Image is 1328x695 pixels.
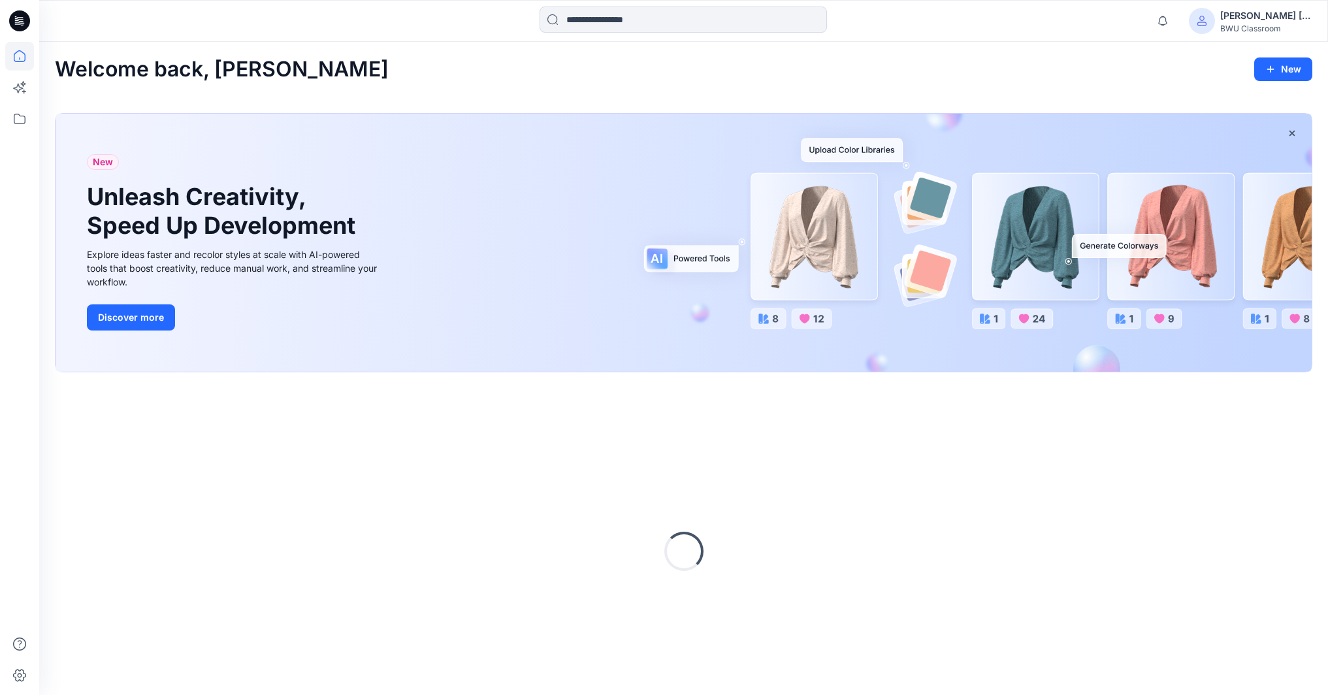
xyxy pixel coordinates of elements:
[1220,24,1312,33] div: BWU Classroom
[1254,57,1312,81] button: New
[1220,8,1312,24] div: [PERSON_NAME] [PERSON_NAME] [PERSON_NAME]
[87,248,381,289] div: Explore ideas faster and recolor styles at scale with AI-powered tools that boost creativity, red...
[93,154,113,170] span: New
[87,304,381,331] a: Discover more
[1197,16,1207,26] svg: avatar
[55,57,389,82] h2: Welcome back, [PERSON_NAME]
[87,183,361,239] h1: Unleash Creativity, Speed Up Development
[87,304,175,331] button: Discover more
